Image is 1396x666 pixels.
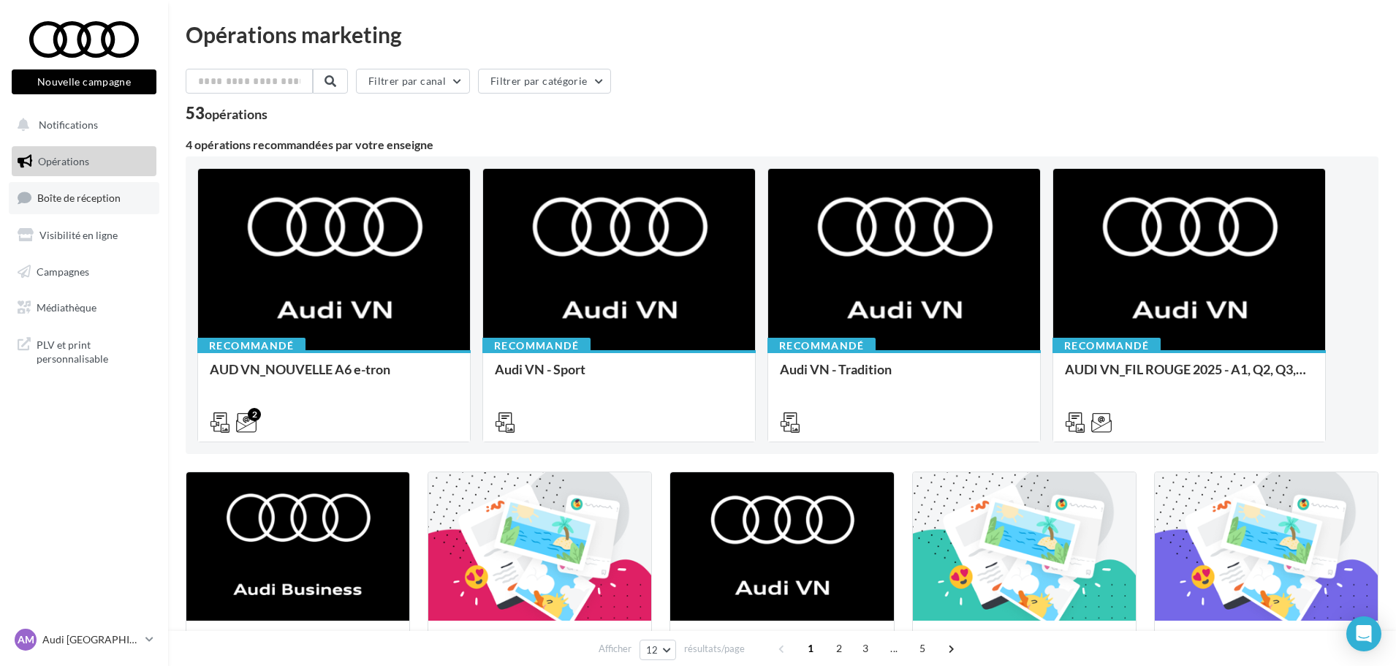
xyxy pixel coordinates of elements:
[9,257,159,287] a: Campagnes
[9,329,159,372] a: PLV et print personnalisable
[478,69,611,94] button: Filtrer par catégorie
[827,637,851,660] span: 2
[12,69,156,94] button: Nouvelle campagne
[882,637,906,660] span: ...
[37,301,96,314] span: Médiathèque
[799,637,822,660] span: 1
[854,637,877,660] span: 3
[186,139,1378,151] div: 4 opérations recommandées par votre enseigne
[767,338,876,354] div: Recommandé
[248,408,261,421] div: 2
[9,146,159,177] a: Opérations
[9,110,153,140] button: Notifications
[495,362,743,391] div: Audi VN - Sport
[780,362,1028,391] div: Audi VN - Tradition
[646,644,659,656] span: 12
[186,23,1378,45] div: Opérations marketing
[197,338,306,354] div: Recommandé
[1346,616,1381,651] div: Open Intercom Messenger
[12,626,156,654] a: AM Audi [GEOGRAPHIC_DATA]
[684,642,745,656] span: résultats/page
[210,362,458,391] div: AUD VN_NOUVELLE A6 e-tron
[640,640,677,660] button: 12
[599,642,631,656] span: Afficher
[186,105,268,121] div: 53
[42,632,140,647] p: Audi [GEOGRAPHIC_DATA]
[911,637,934,660] span: 5
[37,265,89,277] span: Campagnes
[37,192,121,204] span: Boîte de réception
[356,69,470,94] button: Filtrer par canal
[9,220,159,251] a: Visibilité en ligne
[205,107,268,121] div: opérations
[482,338,591,354] div: Recommandé
[18,632,34,647] span: AM
[38,155,89,167] span: Opérations
[39,118,98,131] span: Notifications
[9,292,159,323] a: Médiathèque
[1065,362,1313,391] div: AUDI VN_FIL ROUGE 2025 - A1, Q2, Q3, Q5 et Q4 e-tron
[9,182,159,213] a: Boîte de réception
[37,335,151,366] span: PLV et print personnalisable
[1052,338,1161,354] div: Recommandé
[39,229,118,241] span: Visibilité en ligne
